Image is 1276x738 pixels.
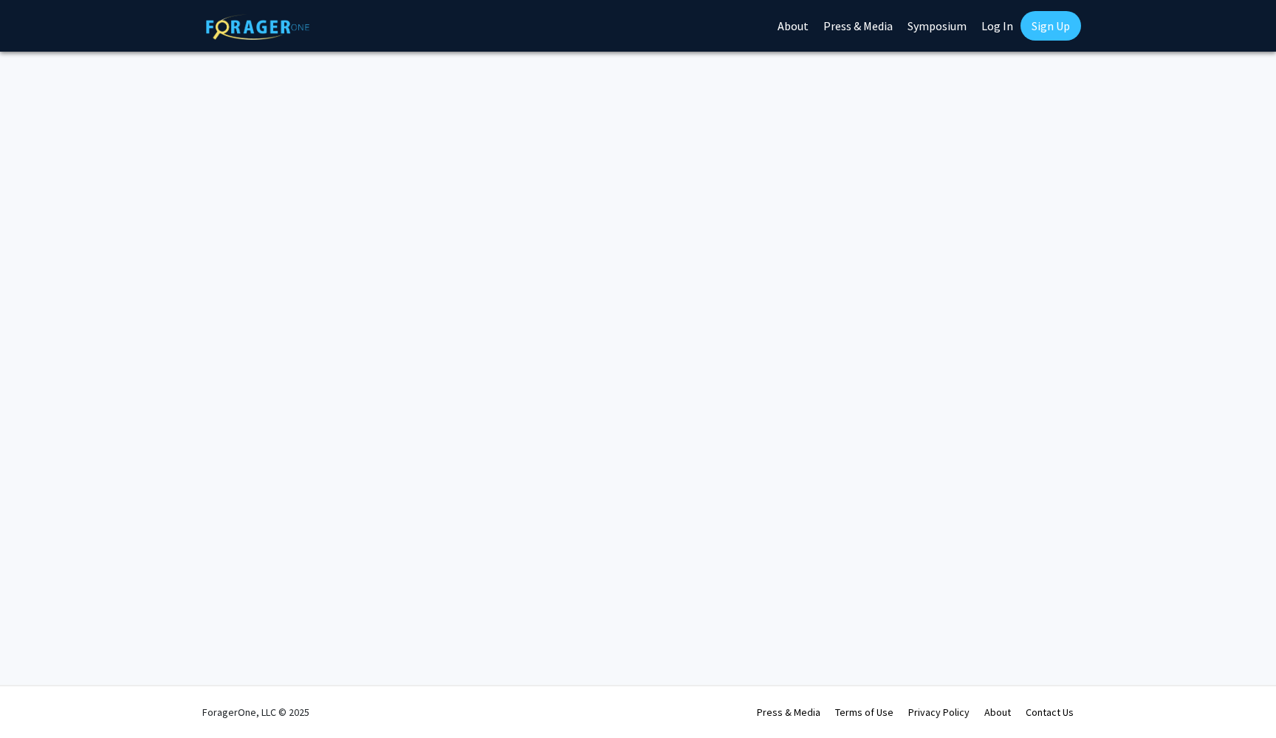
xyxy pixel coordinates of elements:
[908,706,970,719] a: Privacy Policy
[984,706,1011,719] a: About
[835,706,893,719] a: Terms of Use
[1021,11,1081,41] a: Sign Up
[206,14,309,40] img: ForagerOne Logo
[1026,706,1074,719] a: Contact Us
[757,706,820,719] a: Press & Media
[202,686,309,738] div: ForagerOne, LLC © 2025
